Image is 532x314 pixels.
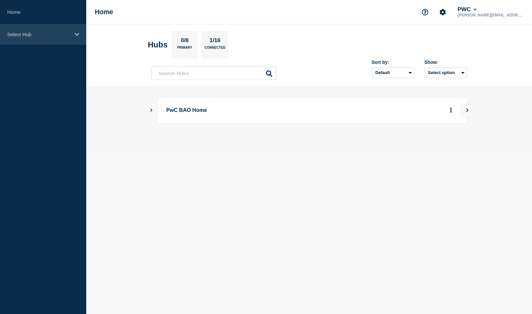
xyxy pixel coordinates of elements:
[424,67,467,78] button: Select option
[150,108,153,113] button: Show Connected Hubs
[372,60,414,65] div: Sort by:
[447,104,455,117] button: More actions
[204,46,225,53] p: Connected
[166,104,348,117] p: PwC BAO Home
[460,104,473,117] button: View
[418,5,432,19] button: Support
[456,6,478,13] button: PWC
[148,40,168,49] h2: Hubs
[424,60,467,65] div: Show:
[372,67,414,78] select: Sort by
[207,37,223,46] p: 1/16
[151,66,276,80] input: Search Hubs
[456,13,525,17] p: [PERSON_NAME][EMAIL_ADDRESS][PERSON_NAME][DOMAIN_NAME]
[436,5,450,19] button: Account settings
[178,37,191,46] p: 0/8
[7,32,70,37] p: Select Hub
[95,8,113,16] h1: Home
[177,46,192,53] p: Primary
